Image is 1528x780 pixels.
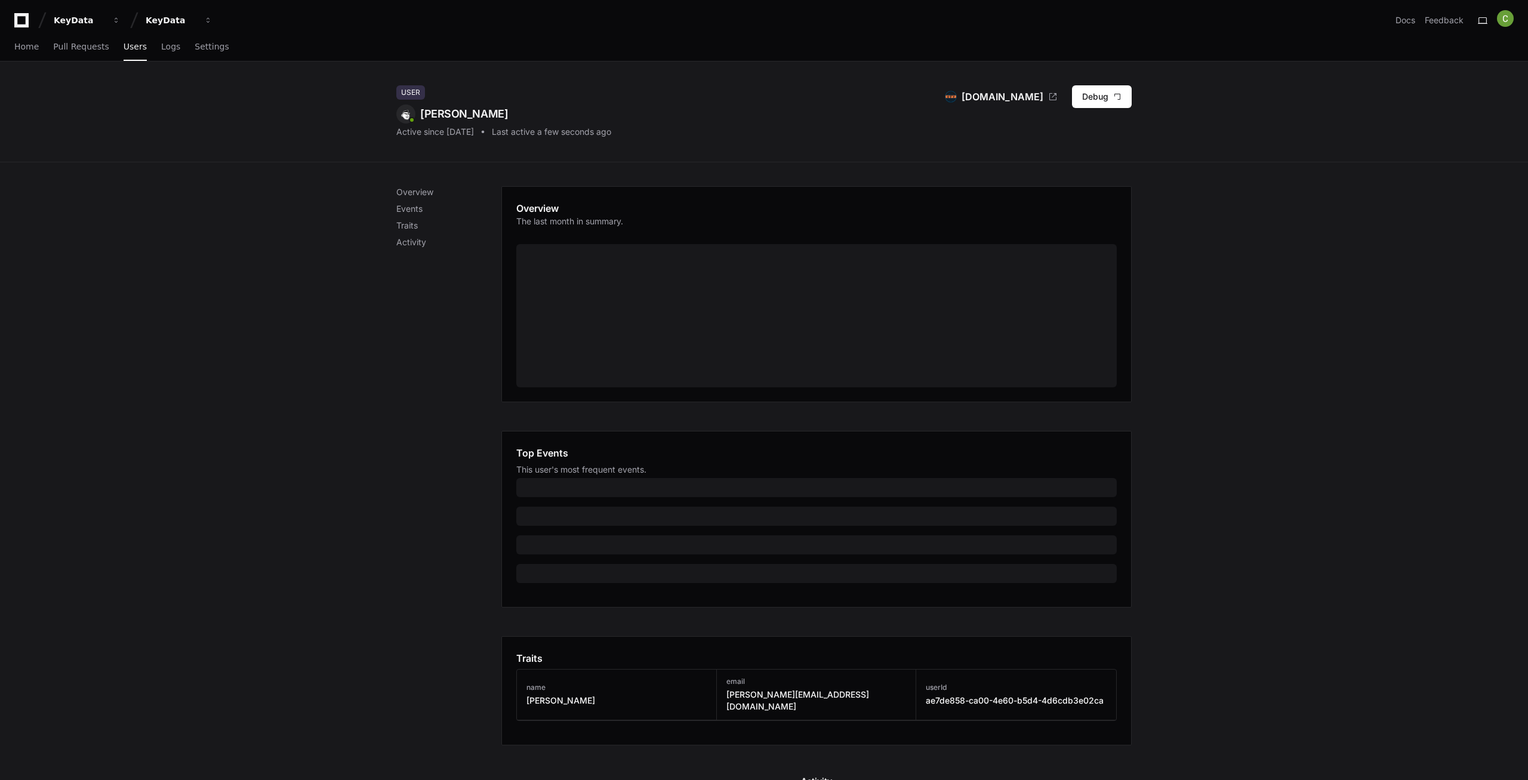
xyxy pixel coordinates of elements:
[516,201,623,215] h1: Overview
[14,33,39,61] a: Home
[49,10,125,31] button: KeyData
[14,43,39,50] span: Home
[141,10,217,31] button: KeyData
[124,33,147,61] a: Users
[962,90,1043,104] span: [DOMAIN_NAME]
[516,201,1117,235] app-pz-page-link-header: Overview
[396,126,474,138] div: Active since [DATE]
[146,14,197,26] div: KeyData
[396,85,425,100] div: User
[945,91,957,103] img: vacationsforyou.com
[396,203,501,215] p: Events
[161,33,180,61] a: Logs
[1072,85,1132,108] button: Debug
[396,236,501,248] p: Activity
[1395,14,1415,26] a: Docs
[516,464,1117,476] div: This user's most frequent events.
[396,220,501,232] p: Traits
[516,651,543,665] h1: Traits
[526,683,595,692] h3: name
[962,90,1058,104] a: [DOMAIN_NAME]
[526,695,595,707] h3: [PERSON_NAME]
[398,106,414,122] img: 7.svg
[726,689,907,713] h3: [PERSON_NAME][EMAIL_ADDRESS][DOMAIN_NAME]
[53,43,109,50] span: Pull Requests
[195,43,229,50] span: Settings
[1497,10,1514,27] img: ACg8ocIMhgArYgx6ZSQUNXU5thzs6UsPf9rb_9nFAWwzqr8JC4dkNA=s96-c
[1425,14,1464,26] button: Feedback
[726,677,907,686] h3: email
[54,14,105,26] div: KeyData
[926,695,1104,707] h3: ae7de858-ca00-4e60-b5d4-4d6cdb3e02ca
[516,446,568,460] h1: Top Events
[492,126,611,138] div: Last active a few seconds ago
[516,215,623,227] p: The last month in summary.
[516,651,1117,665] app-pz-page-link-header: Traits
[53,33,109,61] a: Pull Requests
[396,186,501,198] p: Overview
[926,683,1104,692] h3: userId
[161,43,180,50] span: Logs
[396,104,611,124] div: [PERSON_NAME]
[124,43,147,50] span: Users
[195,33,229,61] a: Settings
